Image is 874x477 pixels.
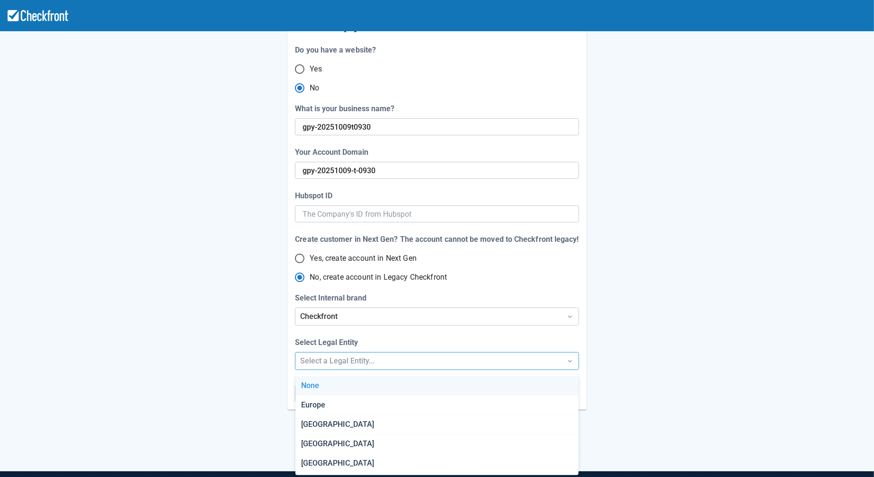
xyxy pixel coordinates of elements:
div: Create customer in Next Gen? The account cannot be moved to Checkfront legacy! [295,234,579,245]
div: Select a Legal Entity... [300,355,556,367]
span: No [310,82,319,94]
div: Europe [295,396,579,415]
span: Yes, create account in Next Gen [310,253,417,264]
input: The Company's ID from Hubspot [303,205,571,222]
label: Select Legal Entity [295,337,362,348]
span: Dropdown icon [565,356,575,366]
label: What is your business name? [295,103,398,115]
input: This will be your Account domain [303,118,569,135]
label: Hubspot ID [295,190,336,202]
span: Yes [310,63,321,75]
div: [GEOGRAPHIC_DATA] [295,415,579,434]
label: Select Internal brand [295,292,370,304]
label: Your Account Domain [295,147,372,158]
div: Do you have a website? [295,44,376,56]
iframe: Chat Widget [738,375,874,477]
span: No, create account in Legacy Checkfront [310,272,447,283]
div: [GEOGRAPHIC_DATA] [295,434,579,454]
div: Checkfront [300,311,556,322]
div: [GEOGRAPHIC_DATA] [295,454,579,473]
div: None [295,376,579,396]
span: Dropdown icon [565,312,575,321]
